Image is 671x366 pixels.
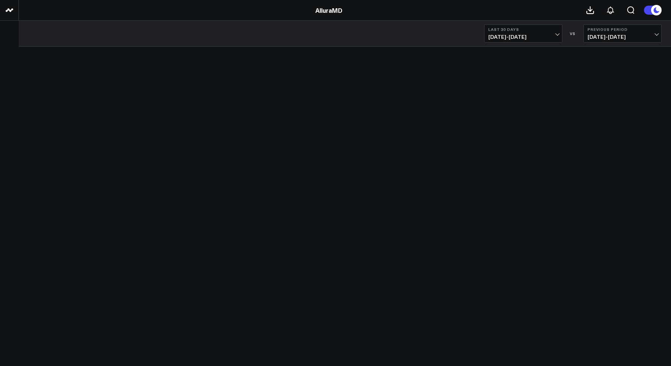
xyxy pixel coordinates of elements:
[484,24,562,43] button: Last 30 Days[DATE]-[DATE]
[566,31,580,36] div: VS
[588,34,657,40] span: [DATE] - [DATE]
[488,34,558,40] span: [DATE] - [DATE]
[488,27,558,32] b: Last 30 Days
[583,24,662,43] button: Previous Period[DATE]-[DATE]
[588,27,657,32] b: Previous Period
[315,6,342,14] a: AlluraMD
